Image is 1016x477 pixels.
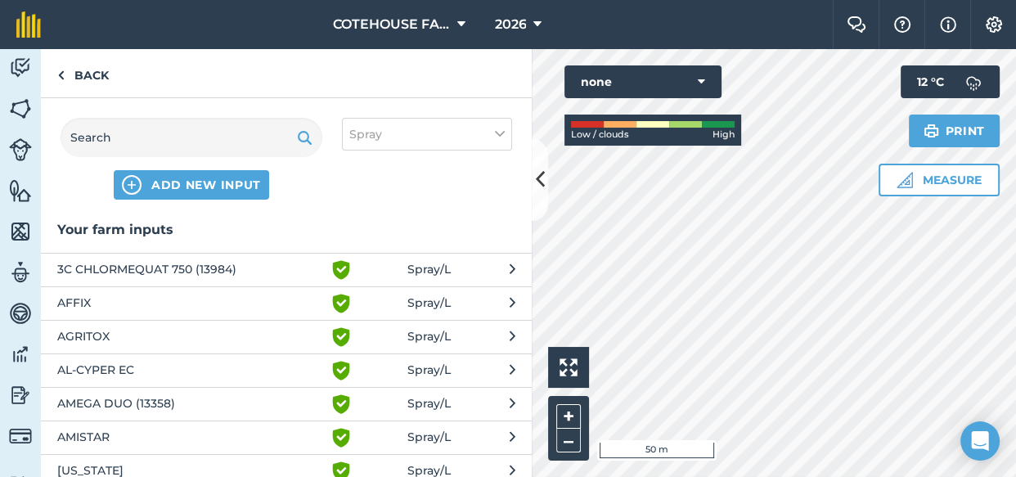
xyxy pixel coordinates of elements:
button: 12 °C [901,65,1000,98]
img: fieldmargin Logo [16,11,41,38]
img: svg+xml;base64,PD94bWwgdmVyc2lvbj0iMS4wIiBlbmNvZGluZz0idXRmLTgiPz4KPCEtLSBHZW5lcmF0b3I6IEFkb2JlIE... [9,425,32,448]
button: + [556,404,581,429]
span: Spray / L [407,260,451,280]
span: ADD NEW INPUT [151,177,261,193]
span: AMISTAR [57,428,325,448]
button: AFFIX Spray/L [41,286,532,320]
img: svg+xml;base64,PHN2ZyB4bWxucz0iaHR0cDovL3d3dy53My5vcmcvMjAwMC9zdmciIHdpZHRoPSI1NiIgaGVpZ2h0PSI2MC... [9,178,32,203]
span: COTEHOUSE FARM [333,15,451,34]
button: AGRITOX Spray/L [41,320,532,353]
img: Ruler icon [897,172,913,188]
div: Open Intercom Messenger [960,421,1000,461]
img: Two speech bubbles overlapping with the left bubble in the forefront [847,16,866,33]
span: Spray / L [407,394,451,414]
img: svg+xml;base64,PD94bWwgdmVyc2lvbj0iMS4wIiBlbmNvZGluZz0idXRmLTgiPz4KPCEtLSBHZW5lcmF0b3I6IEFkb2JlIE... [9,260,32,285]
img: svg+xml;base64,PHN2ZyB4bWxucz0iaHR0cDovL3d3dy53My5vcmcvMjAwMC9zdmciIHdpZHRoPSIxNCIgaGVpZ2h0PSIyNC... [122,175,142,195]
img: svg+xml;base64,PD94bWwgdmVyc2lvbj0iMS4wIiBlbmNvZGluZz0idXRmLTgiPz4KPCEtLSBHZW5lcmF0b3I6IEFkb2JlIE... [957,65,990,98]
img: Four arrows, one pointing top left, one top right, one bottom right and the last bottom left [560,358,578,376]
span: Spray / L [407,294,451,313]
img: svg+xml;base64,PD94bWwgdmVyc2lvbj0iMS4wIiBlbmNvZGluZz0idXRmLTgiPz4KPCEtLSBHZW5lcmF0b3I6IEFkb2JlIE... [9,138,32,161]
img: svg+xml;base64,PHN2ZyB4bWxucz0iaHR0cDovL3d3dy53My5vcmcvMjAwMC9zdmciIHdpZHRoPSIxOSIgaGVpZ2h0PSIyNC... [924,121,939,141]
img: svg+xml;base64,PHN2ZyB4bWxucz0iaHR0cDovL3d3dy53My5vcmcvMjAwMC9zdmciIHdpZHRoPSI1NiIgaGVpZ2h0PSI2MC... [9,219,32,244]
a: Back [41,49,125,97]
span: 2026 [494,15,526,34]
span: 12 ° C [917,65,944,98]
span: Spray / L [407,428,451,448]
button: Measure [879,164,1000,196]
button: Print [909,115,1000,147]
span: AL-CYPER EC [57,361,325,380]
img: svg+xml;base64,PD94bWwgdmVyc2lvbj0iMS4wIiBlbmNvZGluZz0idXRmLTgiPz4KPCEtLSBHZW5lcmF0b3I6IEFkb2JlIE... [9,56,32,80]
button: 3C CHLORMEQUAT 750 (13984) Spray/L [41,253,532,286]
img: svg+xml;base64,PD94bWwgdmVyc2lvbj0iMS4wIiBlbmNvZGluZz0idXRmLTgiPz4KPCEtLSBHZW5lcmF0b3I6IEFkb2JlIE... [9,342,32,367]
button: – [556,429,581,452]
img: svg+xml;base64,PHN2ZyB4bWxucz0iaHR0cDovL3d3dy53My5vcmcvMjAwMC9zdmciIHdpZHRoPSI1NiIgaGVpZ2h0PSI2MC... [9,97,32,121]
span: AGRITOX [57,327,325,347]
button: none [564,65,722,98]
button: Spray [342,118,512,151]
img: svg+xml;base64,PHN2ZyB4bWxucz0iaHR0cDovL3d3dy53My5vcmcvMjAwMC9zdmciIHdpZHRoPSI5IiBoZWlnaHQ9IjI0Ii... [57,65,65,85]
span: Spray [349,125,382,143]
img: svg+xml;base64,PHN2ZyB4bWxucz0iaHR0cDovL3d3dy53My5vcmcvMjAwMC9zdmciIHdpZHRoPSIxOSIgaGVpZ2h0PSIyNC... [297,128,312,147]
button: AL-CYPER EC Spray/L [41,353,532,387]
button: AMEGA DUO (13358) Spray/L [41,387,532,421]
span: High [713,128,735,142]
img: A question mark icon [892,16,912,33]
span: AFFIX [57,294,325,313]
img: svg+xml;base64,PD94bWwgdmVyc2lvbj0iMS4wIiBlbmNvZGluZz0idXRmLTgiPz4KPCEtLSBHZW5lcmF0b3I6IEFkb2JlIE... [9,301,32,326]
button: ADD NEW INPUT [114,170,269,200]
span: AMEGA DUO (13358) [57,394,325,414]
button: AMISTAR Spray/L [41,421,532,454]
h3: Your farm inputs [41,219,532,241]
span: Low / clouds [571,128,629,142]
input: Search [61,118,322,157]
img: A cog icon [984,16,1004,33]
span: Spray / L [407,361,451,380]
img: svg+xml;base64,PD94bWwgdmVyc2lvbj0iMS4wIiBlbmNvZGluZz0idXRmLTgiPz4KPCEtLSBHZW5lcmF0b3I6IEFkb2JlIE... [9,383,32,407]
img: svg+xml;base64,PHN2ZyB4bWxucz0iaHR0cDovL3d3dy53My5vcmcvMjAwMC9zdmciIHdpZHRoPSIxNyIgaGVpZ2h0PSIxNy... [940,15,956,34]
span: 3C CHLORMEQUAT 750 (13984) [57,260,325,280]
span: Spray / L [407,327,451,347]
